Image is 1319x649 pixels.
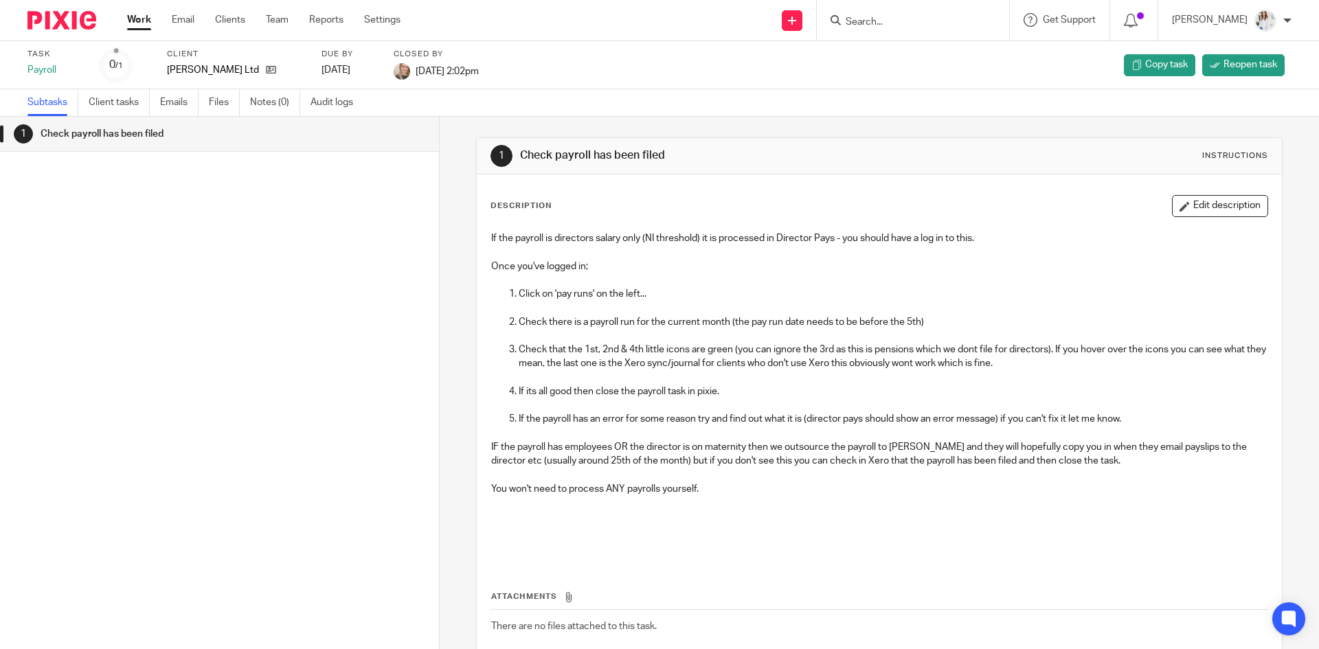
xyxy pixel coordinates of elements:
a: Notes (0) [250,89,300,116]
h1: Check payroll has been filed [41,124,297,144]
h1: Check payroll has been filed [520,148,909,163]
div: Instructions [1202,150,1268,161]
small: /1 [115,62,123,69]
label: Closed by [394,49,479,60]
a: Files [209,89,240,116]
a: Work [127,13,151,27]
a: Clients [215,13,245,27]
div: 0 [109,57,123,73]
span: [DATE] 2:02pm [416,66,479,76]
button: Edit description [1172,195,1268,217]
a: Copy task [1124,54,1195,76]
label: Task [27,49,82,60]
a: Emails [160,89,199,116]
p: Check there is a payroll run for the current month (the pay run date needs to be before the 5th) [519,315,1267,329]
label: Due by [322,49,376,60]
input: Search [844,16,968,29]
p: Check that the 1st, 2nd & 4th little icons are green (you can ignore the 3rd as this is pensions ... [519,343,1267,371]
p: Click on 'pay runs' on the left... [519,287,1267,301]
p: You won't need to process ANY payrolls yourself. [491,482,1267,496]
span: There are no files attached to this task. [491,622,657,631]
div: 1 [491,145,512,167]
span: Attachments [491,593,557,600]
span: Reopen task [1224,58,1277,71]
p: IF the payroll has employees OR the director is on maternity then we outsource the payroll to [PE... [491,440,1267,468]
img: Daisy.JPG [1254,10,1276,32]
a: Audit logs [311,89,363,116]
p: If the payroll has an error for some reason try and find out what it is (director pays should sho... [519,412,1267,426]
a: Reports [309,13,343,27]
a: Settings [364,13,401,27]
p: Once you've logged in; [491,260,1267,273]
a: Email [172,13,194,27]
span: Copy task [1145,58,1188,71]
a: Team [266,13,289,27]
p: If its all good then close the payroll task in pixie. [519,385,1267,398]
div: [DATE] [322,63,376,77]
p: [PERSON_NAME] Ltd [167,63,259,77]
p: [PERSON_NAME] [1172,13,1248,27]
div: Payroll [27,63,82,77]
p: Description [491,201,552,212]
span: Get Support [1043,15,1096,25]
img: IMG_7594.jpg [394,63,410,80]
p: If the payroll is directors salary only (NI threshold) it is processed in Director Pays - you sho... [491,231,1267,245]
div: 1 [14,124,33,144]
label: Client [167,49,304,60]
a: Subtasks [27,89,78,116]
img: Pixie [27,11,96,30]
a: Reopen task [1202,54,1285,76]
a: Client tasks [89,89,150,116]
